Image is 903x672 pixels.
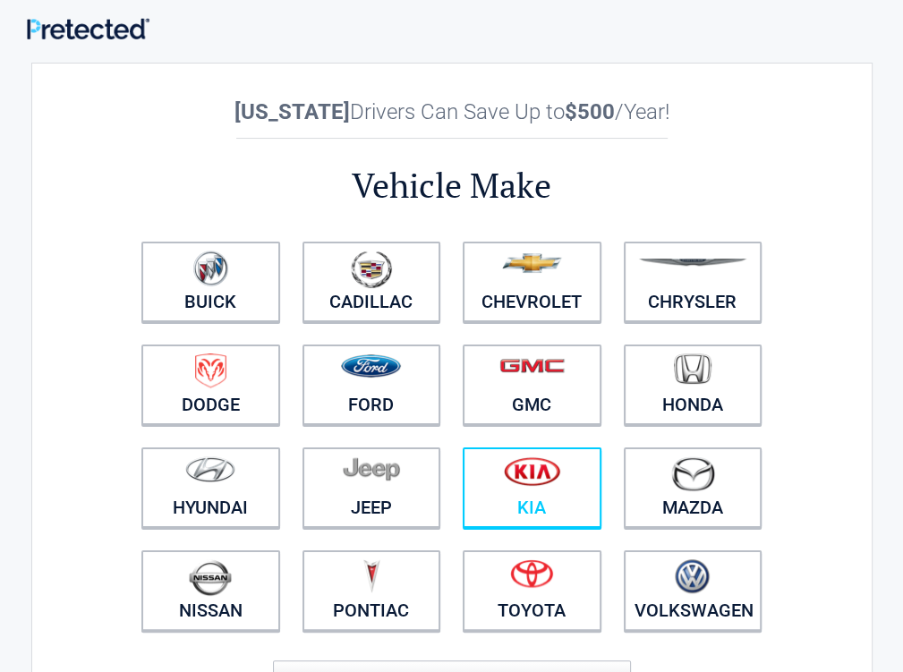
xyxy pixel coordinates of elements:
[463,447,601,528] a: Kia
[675,559,710,594] img: volkswagen
[463,550,601,631] a: Toyota
[141,550,280,631] a: Nissan
[565,99,615,124] b: $500
[510,559,553,588] img: toyota
[27,18,149,40] img: Main Logo
[499,358,565,373] img: gmc
[234,99,350,124] b: [US_STATE]
[141,242,280,322] a: Buick
[624,447,762,528] a: Mazda
[624,242,762,322] a: Chrysler
[195,353,226,388] img: dodge
[463,345,601,425] a: GMC
[341,354,401,378] img: ford
[185,456,235,482] img: hyundai
[189,559,232,596] img: nissan
[624,550,762,631] a: Volkswagen
[463,242,601,322] a: Chevrolet
[302,447,441,528] a: Jeep
[351,251,392,288] img: cadillac
[502,253,562,273] img: chevrolet
[670,456,715,491] img: mazda
[343,456,400,481] img: jeep
[131,163,773,208] h2: Vehicle Make
[193,251,228,286] img: buick
[141,345,280,425] a: Dodge
[302,242,441,322] a: Cadillac
[302,345,441,425] a: Ford
[141,447,280,528] a: Hyundai
[131,99,773,124] h2: Drivers Can Save Up to /Year
[638,259,747,267] img: chrysler
[504,456,560,486] img: kia
[674,353,711,385] img: honda
[302,550,441,631] a: Pontiac
[362,559,380,593] img: pontiac
[624,345,762,425] a: Honda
